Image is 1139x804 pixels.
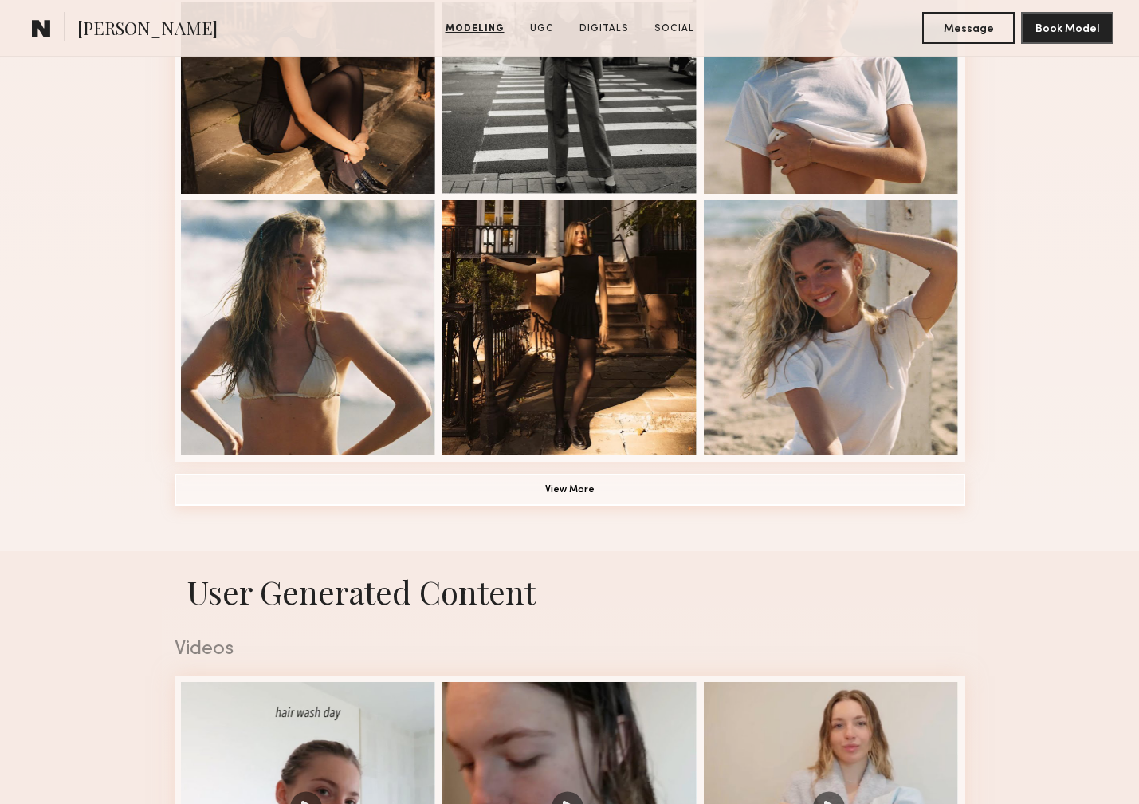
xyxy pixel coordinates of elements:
[175,474,965,506] button: View More
[524,22,560,36] a: UGC
[922,12,1015,44] button: Message
[573,22,635,36] a: Digitals
[1021,12,1113,44] button: Book Model
[439,22,511,36] a: Modeling
[77,16,218,44] span: [PERSON_NAME]
[648,22,701,36] a: Social
[1021,21,1113,34] a: Book Model
[175,639,965,660] div: Videos
[162,570,978,613] h1: User Generated Content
